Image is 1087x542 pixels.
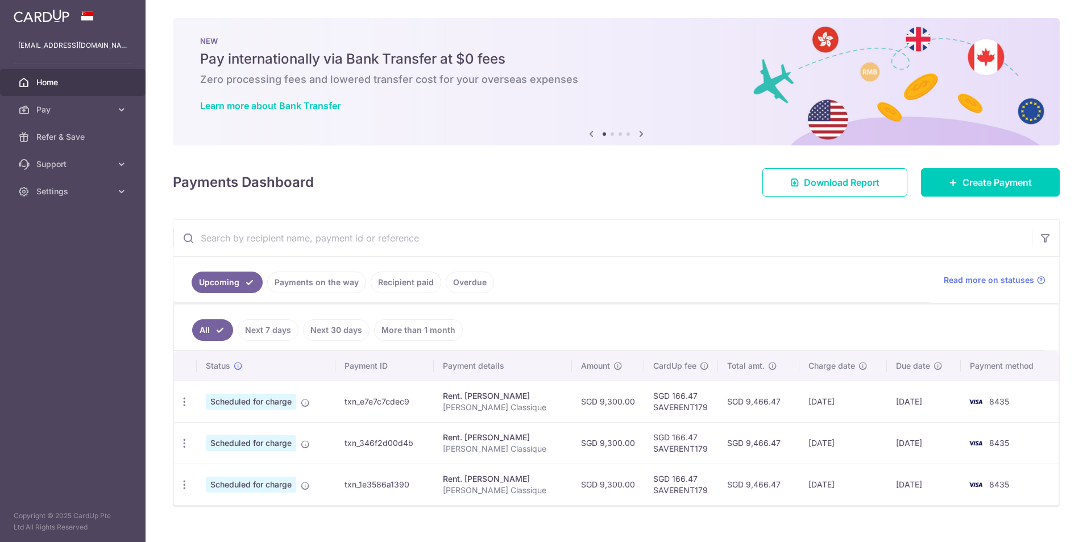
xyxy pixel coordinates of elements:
[896,360,930,372] span: Due date
[799,422,887,464] td: [DATE]
[727,360,765,372] span: Total amt.
[718,422,799,464] td: SGD 9,466.47
[335,351,434,381] th: Payment ID
[303,319,370,341] a: Next 30 days
[962,176,1032,189] span: Create Payment
[200,100,341,111] a: Learn more about Bank Transfer
[173,220,1032,256] input: Search by recipient name, payment id or reference
[718,464,799,505] td: SGD 9,466.47
[644,464,718,505] td: SGD 166.47 SAVERENT179
[335,381,434,422] td: txn_e7e7c7cdec9
[173,172,314,193] h4: Payments Dashboard
[18,40,127,51] p: [EMAIL_ADDRESS][DOMAIN_NAME]
[192,319,233,341] a: All
[944,274,1034,286] span: Read more on statuses
[964,395,987,408] img: Bank Card
[581,360,610,372] span: Amount
[989,397,1009,406] span: 8435
[799,464,887,505] td: [DATE]
[434,351,572,381] th: Payment details
[762,168,907,197] a: Download Report
[921,168,1060,197] a: Create Payment
[443,443,563,455] p: [PERSON_NAME] Classique
[371,272,441,293] a: Recipient paid
[173,18,1060,145] img: Bank transfer banner
[206,435,296,451] span: Scheduled for charge
[36,77,111,88] span: Home
[36,159,111,170] span: Support
[36,104,111,115] span: Pay
[192,272,263,293] a: Upcoming
[335,422,434,464] td: txn_346f2d00d4b
[653,360,696,372] span: CardUp fee
[443,390,563,402] div: Rent. [PERSON_NAME]
[200,73,1032,86] h6: Zero processing fees and lowered transfer cost for your overseas expenses
[374,319,463,341] a: More than 1 month
[200,50,1032,68] h5: Pay internationally via Bank Transfer at $0 fees
[808,360,855,372] span: Charge date
[14,9,69,23] img: CardUp
[572,381,644,422] td: SGD 9,300.00
[36,131,111,143] span: Refer & Save
[443,473,563,485] div: Rent. [PERSON_NAME]
[206,477,296,493] span: Scheduled for charge
[443,432,563,443] div: Rent. [PERSON_NAME]
[989,480,1009,489] span: 8435
[267,272,366,293] a: Payments on the way
[961,351,1059,381] th: Payment method
[572,422,644,464] td: SGD 9,300.00
[206,360,230,372] span: Status
[200,36,1032,45] p: NEW
[989,438,1009,448] span: 8435
[964,478,987,491] img: Bank Card
[964,436,987,450] img: Bank Card
[443,485,563,496] p: [PERSON_NAME] Classique
[644,422,718,464] td: SGD 166.47 SAVERENT179
[206,394,296,410] span: Scheduled for charge
[572,464,644,505] td: SGD 9,300.00
[36,186,111,197] span: Settings
[944,274,1045,286] a: Read more on statuses
[804,176,879,189] span: Download Report
[238,319,298,341] a: Next 7 days
[887,464,960,505] td: [DATE]
[887,381,960,422] td: [DATE]
[799,381,887,422] td: [DATE]
[718,381,799,422] td: SGD 9,466.47
[644,381,718,422] td: SGD 166.47 SAVERENT179
[446,272,494,293] a: Overdue
[443,402,563,413] p: [PERSON_NAME] Classique
[335,464,434,505] td: txn_1e3586a1390
[887,422,960,464] td: [DATE]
